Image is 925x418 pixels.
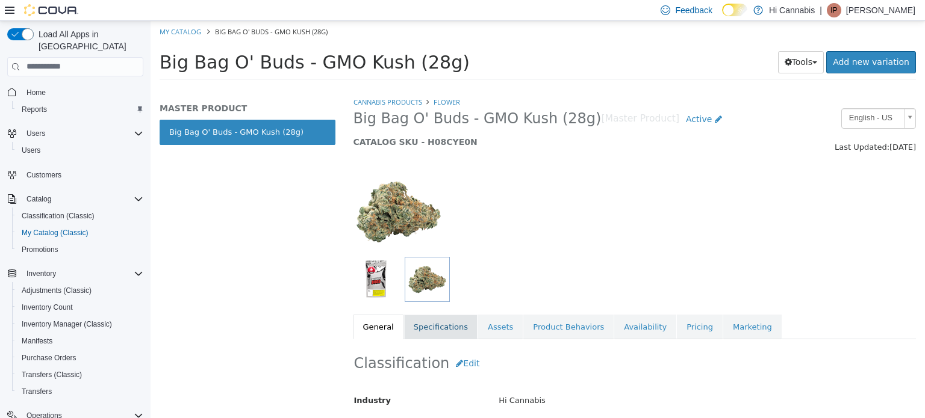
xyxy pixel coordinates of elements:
span: Users [22,126,143,141]
span: IP [830,3,837,17]
a: Manifests [17,334,57,348]
img: Cova [24,4,78,16]
span: Reports [22,105,47,114]
button: Catalog [22,192,56,206]
button: Inventory [2,265,148,282]
a: Purchase Orders [17,351,81,365]
span: Adjustments (Classic) [22,286,92,295]
a: Reports [17,102,52,117]
span: Manifests [22,336,52,346]
h5: MASTER PRODUCT [9,82,185,93]
span: Last Updated: [684,121,739,131]
a: Transfers [17,384,57,399]
span: Transfers (Classic) [17,367,143,382]
span: Big Bag O' Buds - GMO Kush (28g) [203,88,451,107]
button: Promotions [12,241,148,258]
button: Adjustments (Classic) [12,282,148,299]
button: Inventory [22,266,61,281]
p: | [820,3,822,17]
span: Big Bag O' Buds - GMO Kush (28g) [9,31,319,52]
a: Availability [464,294,526,319]
a: Customers [22,168,66,182]
span: Reports [17,102,143,117]
a: Home [22,85,51,100]
div: Hi Cannabis [339,369,774,390]
button: Reports [12,101,148,118]
span: Promotions [17,242,143,257]
span: Inventory [26,269,56,278]
a: English - US [691,87,765,108]
span: Promotions [22,245,58,254]
span: Home [26,88,46,97]
small: [Master Product] [450,93,529,103]
span: Transfers [22,387,52,396]
button: Users [2,125,148,142]
span: Inventory [22,266,143,281]
a: Cannabis Products [203,76,272,85]
a: Pricing [526,294,572,319]
span: Big Bag O' Buds - GMO Kush (28g) [64,6,177,15]
button: Customers [2,166,148,183]
button: Tools [628,30,674,52]
button: Transfers [12,383,148,400]
a: Big Bag O' Buds - GMO Kush (28g) [9,99,185,124]
a: Promotions [17,242,63,257]
a: My Catalog (Classic) [17,226,93,240]
p: [PERSON_NAME] [846,3,915,17]
a: Marketing [573,294,631,319]
a: Inventory Manager (Classic) [17,317,117,331]
span: Users [17,143,143,158]
a: Transfers (Classic) [17,367,87,382]
a: Classification (Classic) [17,209,99,223]
input: Dark Mode [722,4,747,16]
button: Purchase Orders [12,349,148,366]
span: Catalog [22,192,143,206]
button: Users [22,126,50,141]
button: Home [2,84,148,101]
a: Users [17,143,45,158]
span: Home [22,85,143,100]
span: My Catalog (Classic) [17,226,143,240]
button: Classification (Classic) [12,207,148,224]
a: General [203,294,253,319]
span: Active [535,93,561,103]
a: Inventory Count [17,300,78,315]
a: Flower [283,76,310,85]
button: Manifests [12,333,148,349]
h5: CATALOG SKU - H08CYE0N [203,115,620,126]
a: Specifications [254,294,327,319]
span: Industry [204,375,241,384]
h2: Classification [204,331,765,354]
a: Assets [328,294,372,319]
button: Inventory Count [12,299,148,316]
a: Adjustments (Classic) [17,283,96,298]
span: Users [22,146,40,155]
p: Hi Cannabis [769,3,815,17]
button: Users [12,142,148,159]
span: My Catalog (Classic) [22,228,89,238]
span: English - US [691,88,749,106]
button: Transfers (Classic) [12,366,148,383]
span: Classification (Classic) [17,209,143,223]
span: Inventory Count [17,300,143,315]
button: Catalog [2,191,148,207]
a: My Catalog [9,6,51,15]
a: Add new variation [676,30,765,52]
img: 150 [203,146,293,236]
span: Feedback [675,4,712,16]
span: Load All Apps in [GEOGRAPHIC_DATA] [34,28,143,52]
span: Inventory Manager (Classic) [22,319,112,329]
span: Purchase Orders [17,351,143,365]
button: My Catalog (Classic) [12,224,148,241]
span: Inventory Manager (Classic) [17,317,143,331]
span: Catalog [26,194,51,204]
span: Manifests [17,334,143,348]
button: Inventory Manager (Classic) [12,316,148,333]
span: Transfers (Classic) [22,370,82,380]
span: Users [26,129,45,138]
span: Classification (Classic) [22,211,95,221]
a: Active [529,87,578,109]
span: Customers [22,167,143,182]
div: Ian Paul [827,3,841,17]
